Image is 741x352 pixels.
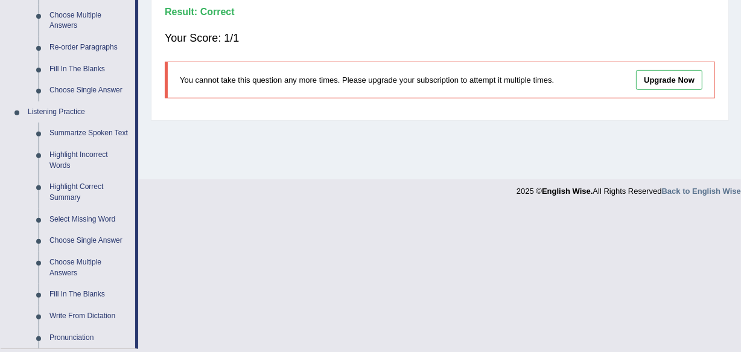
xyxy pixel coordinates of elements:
[180,74,572,86] p: You cannot take this question any more times. Please upgrade your subscription to attempt it mult...
[44,176,135,208] a: Highlight Correct Summary
[44,284,135,306] a: Fill In The Blanks
[44,327,135,349] a: Pronunciation
[542,187,593,196] strong: English Wise.
[44,37,135,59] a: Re-order Paragraphs
[44,123,135,144] a: Summarize Spoken Text
[662,187,741,196] a: Back to English Wise
[44,59,135,80] a: Fill In The Blanks
[44,144,135,176] a: Highlight Incorrect Words
[44,252,135,284] a: Choose Multiple Answers
[44,230,135,252] a: Choose Single Answer
[165,24,715,53] div: Your Score: 1/1
[44,306,135,327] a: Write From Dictation
[165,7,715,18] h4: Result:
[636,70,702,90] a: Upgrade Now
[517,179,741,197] div: 2025 © All Rights Reserved
[44,5,135,37] a: Choose Multiple Answers
[44,80,135,101] a: Choose Single Answer
[22,101,135,123] a: Listening Practice
[44,209,135,231] a: Select Missing Word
